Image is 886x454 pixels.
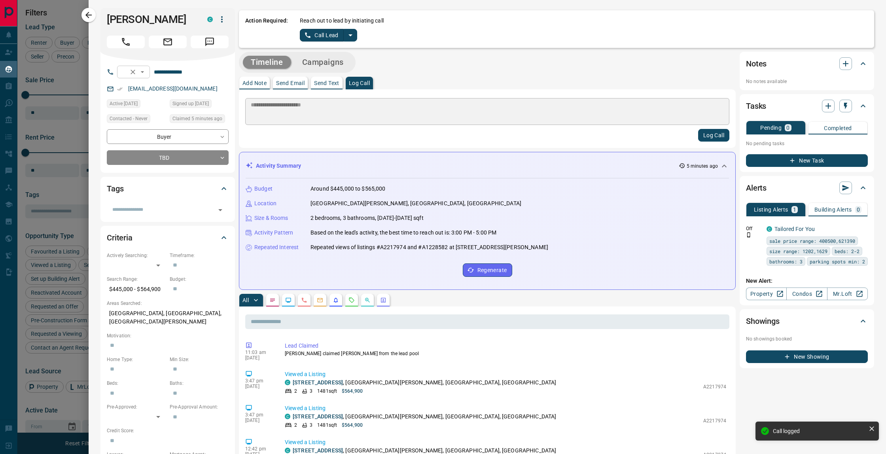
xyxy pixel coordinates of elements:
[767,226,772,232] div: condos.ca
[110,100,138,108] span: Active [DATE]
[774,226,815,232] a: Tailored For You
[207,17,213,22] div: condos.ca
[317,297,323,303] svg: Emails
[746,225,762,232] p: Off
[110,115,148,123] span: Contacted - Never
[760,125,782,131] p: Pending
[172,115,222,123] span: Claimed 5 minutes ago
[245,350,273,355] p: 11:03 am
[746,288,787,300] a: Property
[254,229,293,237] p: Activity Pattern
[293,447,343,454] a: [STREET_ADDRESS]
[746,96,868,115] div: Tasks
[698,129,729,142] button: Log Call
[310,243,548,252] p: Repeated views of listings #A2217974 and #A1228582 at [STREET_ADDRESS][PERSON_NAME]
[285,404,726,412] p: Viewed a Listing
[242,297,249,303] p: All
[107,252,166,259] p: Actively Searching:
[294,422,297,429] p: 2
[127,66,138,78] button: Clear
[293,379,343,386] a: [STREET_ADDRESS]
[285,370,726,378] p: Viewed a Listing
[317,422,337,429] p: 1481 sqft
[703,417,726,424] p: A2217974
[170,276,229,283] p: Budget:
[769,237,855,245] span: sale price range: 400500,621390
[285,438,726,446] p: Viewed a Listing
[746,232,752,238] svg: Push Notification Only
[786,288,827,300] a: Condos
[138,67,147,77] button: Open
[170,114,229,125] div: Tue Sep 16 2025
[746,54,868,73] div: Notes
[746,277,868,285] p: New Alert:
[835,247,859,255] span: beds: 2-2
[269,297,276,303] svg: Notes
[746,312,868,331] div: Showings
[254,185,273,193] p: Budget
[810,257,865,265] span: parking spots min: 2
[342,388,363,395] p: $564,900
[310,229,496,237] p: Based on the lead's activity, the best time to reach out is: 3:00 PM - 5:00 PM
[746,178,868,197] div: Alerts
[170,99,229,110] div: Fri Aug 01 2025
[242,80,267,86] p: Add Note
[107,332,229,339] p: Motivation:
[746,154,868,167] button: New Task
[300,29,357,42] div: split button
[300,29,344,42] button: Call Lead
[245,384,273,389] p: [DATE]
[285,297,292,303] svg: Lead Browsing Activity
[107,380,166,387] p: Beds:
[773,428,865,434] div: Call logged
[300,17,384,25] p: Reach out to lead by initiating call
[349,80,370,86] p: Log Call
[107,356,166,363] p: Home Type:
[107,403,166,410] p: Pre-Approved:
[107,99,166,110] div: Sat Sep 13 2025
[824,125,852,131] p: Completed
[172,100,209,108] span: Signed up [DATE]
[246,159,729,173] div: Activity Summary5 minutes ago
[746,335,868,342] p: No showings booked
[107,283,166,296] p: $445,000 - $564,900
[293,412,556,421] p: , [GEOGRAPHIC_DATA][PERSON_NAME], [GEOGRAPHIC_DATA], [GEOGRAPHIC_DATA]
[107,427,229,434] p: Credit Score:
[245,378,273,384] p: 3:47 pm
[170,380,229,387] p: Baths:
[310,214,424,222] p: 2 bedrooms, 3 bathrooms, [DATE]-[DATE] sqft
[254,243,299,252] p: Repeated Interest
[245,17,288,42] p: Action Required:
[170,403,229,410] p: Pre-Approval Amount:
[170,356,229,363] p: Min Size:
[293,378,556,387] p: , [GEOGRAPHIC_DATA][PERSON_NAME], [GEOGRAPHIC_DATA], [GEOGRAPHIC_DATA]
[128,85,218,92] a: [EMAIL_ADDRESS][DOMAIN_NAME]
[754,207,788,212] p: Listing Alerts
[107,150,229,165] div: TBD
[746,315,780,327] h2: Showings
[301,297,307,303] svg: Calls
[310,422,312,429] p: 3
[285,380,290,385] div: condos.ca
[786,125,789,131] p: 0
[256,162,301,170] p: Activity Summary
[245,412,273,418] p: 3:47 pm
[310,388,312,395] p: 3
[107,300,229,307] p: Areas Searched:
[746,100,766,112] h2: Tasks
[294,388,297,395] p: 2
[348,297,355,303] svg: Requests
[245,418,273,423] p: [DATE]
[243,56,291,69] button: Timeline
[285,414,290,419] div: condos.ca
[769,247,827,255] span: size range: 1202,1629
[149,36,187,48] span: Email
[827,288,868,300] a: Mr.Loft
[746,138,868,149] p: No pending tasks
[107,179,229,198] div: Tags
[380,297,386,303] svg: Agent Actions
[107,231,133,244] h2: Criteria
[746,57,767,70] h2: Notes
[285,350,726,357] p: [PERSON_NAME] claimed [PERSON_NAME] from the lead pool
[285,448,290,453] div: condos.ca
